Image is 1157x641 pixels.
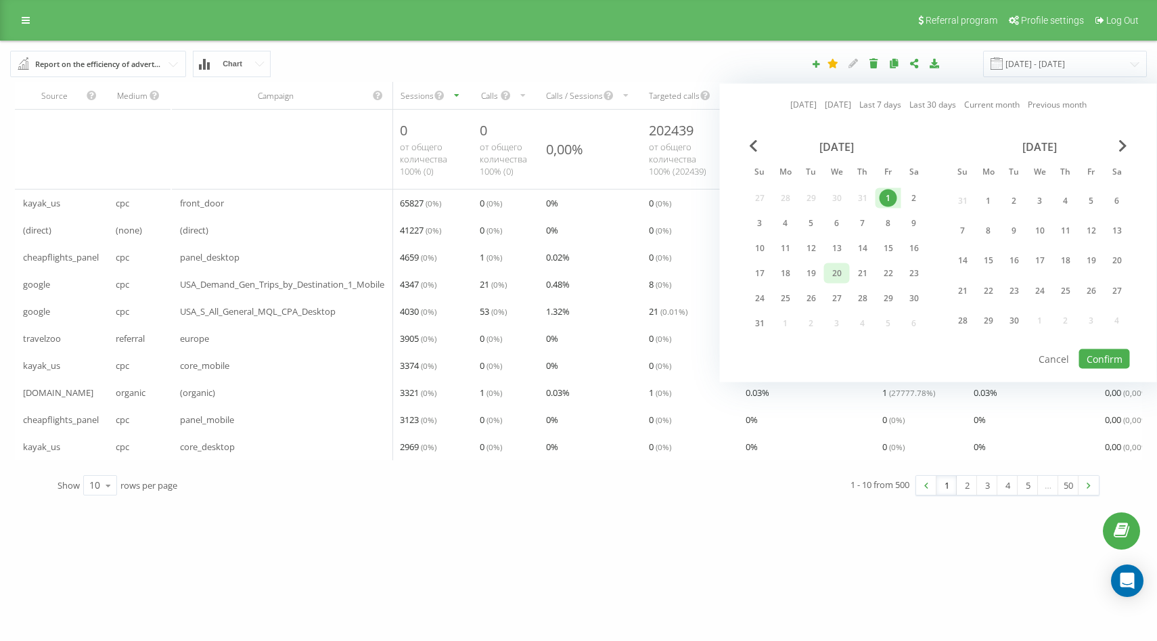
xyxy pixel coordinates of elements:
[1079,349,1130,369] button: Confirm
[180,330,209,347] span: europe
[926,15,997,26] span: Referral program
[751,240,769,257] div: 10
[649,439,671,455] span: 0
[876,288,901,309] div: Fri Aug 29, 2025
[1053,188,1079,213] div: Thu Sep 4, 2025
[1108,222,1126,240] div: 13
[746,412,758,428] span: 0 %
[950,218,976,243] div: Sun Sep 7, 2025
[798,263,824,284] div: Tue Aug 19, 2025
[882,384,935,401] span: 1
[180,249,240,265] span: panel_desktop
[649,141,706,177] span: от общего количества 100% ( 202439 )
[649,90,700,102] div: Targeted calls
[950,308,976,333] div: Sun Sep 28, 2025
[421,306,436,317] span: ( 0 %)
[1083,192,1100,209] div: 5
[1001,188,1027,213] div: Tue Sep 2, 2025
[976,278,1001,303] div: Mon Sep 22, 2025
[773,288,798,309] div: Mon Aug 25, 2025
[480,249,502,265] span: 1
[824,238,850,259] div: Wed Aug 13, 2025
[854,215,871,232] div: 7
[1105,412,1150,428] span: 0,00
[750,163,770,183] abbr: Sunday
[976,218,1001,243] div: Mon Sep 8, 2025
[180,90,371,102] div: Campaign
[976,308,1001,333] div: Mon Sep 29, 2025
[747,140,927,154] div: [DATE]
[798,213,824,234] div: Tue Aug 5, 2025
[889,414,905,425] span: ( 0 %)
[421,252,436,263] span: ( 0 %)
[929,58,940,68] i: Download report
[89,479,100,492] div: 10
[400,195,441,211] span: 65827
[116,357,129,374] span: cpc
[880,240,897,257] div: 15
[486,198,502,208] span: ( 0 %)
[901,263,927,284] div: Sat Aug 23, 2025
[974,412,986,428] span: 0 %
[980,282,997,299] div: 22
[546,249,570,265] span: 0.02 %
[876,238,901,259] div: Fri Aug 15, 2025
[116,90,149,102] div: Medium
[1105,439,1150,455] span: 0,00
[854,265,871,282] div: 21
[954,222,972,240] div: 7
[747,238,773,259] div: Sun Aug 10, 2025
[1106,15,1139,26] span: Log Out
[421,333,436,344] span: ( 0 %)
[1001,278,1027,303] div: Tue Sep 23, 2025
[1057,252,1074,269] div: 18
[486,333,502,344] span: ( 0 %)
[649,121,694,139] span: 202439
[878,163,899,183] abbr: Friday
[1104,278,1130,303] div: Sat Sep 27, 2025
[880,290,897,307] div: 29
[660,306,687,317] span: ( 0.01 %)
[882,439,905,455] span: 0
[116,384,145,401] span: organic
[1027,248,1053,273] div: Wed Sep 17, 2025
[480,222,502,238] span: 0
[1104,218,1130,243] div: Sat Sep 13, 2025
[180,222,208,238] span: (direct)
[1005,192,1023,209] div: 2
[777,290,794,307] div: 25
[964,98,1020,111] a: Current month
[1005,252,1023,269] div: 16
[954,282,972,299] div: 21
[880,215,897,232] div: 8
[1031,222,1049,240] div: 10
[854,290,871,307] div: 28
[901,238,927,259] div: Sat Aug 16, 2025
[486,414,502,425] span: ( 0 %)
[751,265,769,282] div: 17
[882,412,905,428] span: 0
[850,213,876,234] div: Thu Aug 7, 2025
[35,57,162,72] div: Report on the efficiency of advertising campaigns
[1083,222,1100,240] div: 12
[827,163,847,183] abbr: Wednesday
[980,312,997,330] div: 29
[747,288,773,309] div: Sun Aug 24, 2025
[876,213,901,234] div: Fri Aug 8, 2025
[802,240,820,257] div: 12
[491,306,507,317] span: ( 0 %)
[1057,282,1074,299] div: 25
[486,360,502,371] span: ( 0 %)
[649,384,671,401] span: 1
[649,330,671,347] span: 0
[974,439,986,455] span: 0 %
[854,240,871,257] div: 14
[480,412,502,428] span: 0
[546,303,570,319] span: 1.32 %
[1079,278,1104,303] div: Fri Sep 26, 2025
[904,163,924,183] abbr: Saturday
[649,222,671,238] span: 0
[978,163,999,183] abbr: Monday
[486,441,502,452] span: ( 0 %)
[850,288,876,309] div: Thu Aug 28, 2025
